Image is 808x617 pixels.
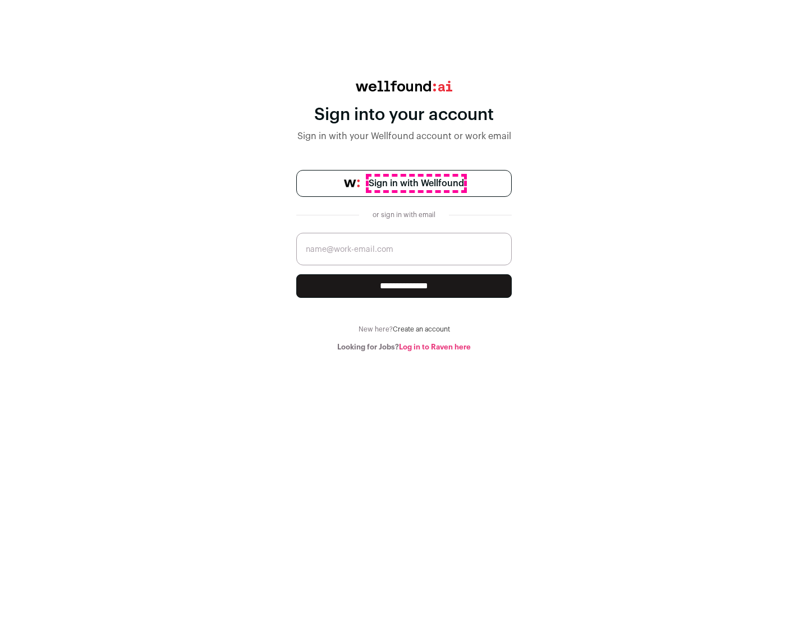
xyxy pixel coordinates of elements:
[356,81,452,91] img: wellfound:ai
[296,343,512,352] div: Looking for Jobs?
[296,233,512,265] input: name@work-email.com
[369,177,464,190] span: Sign in with Wellfound
[296,105,512,125] div: Sign into your account
[393,326,450,333] a: Create an account
[296,325,512,334] div: New here?
[344,179,360,187] img: wellfound-symbol-flush-black-fb3c872781a75f747ccb3a119075da62bfe97bd399995f84a933054e44a575c4.png
[399,343,471,351] a: Log in to Raven here
[296,130,512,143] div: Sign in with your Wellfound account or work email
[368,210,440,219] div: or sign in with email
[296,170,512,197] a: Sign in with Wellfound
